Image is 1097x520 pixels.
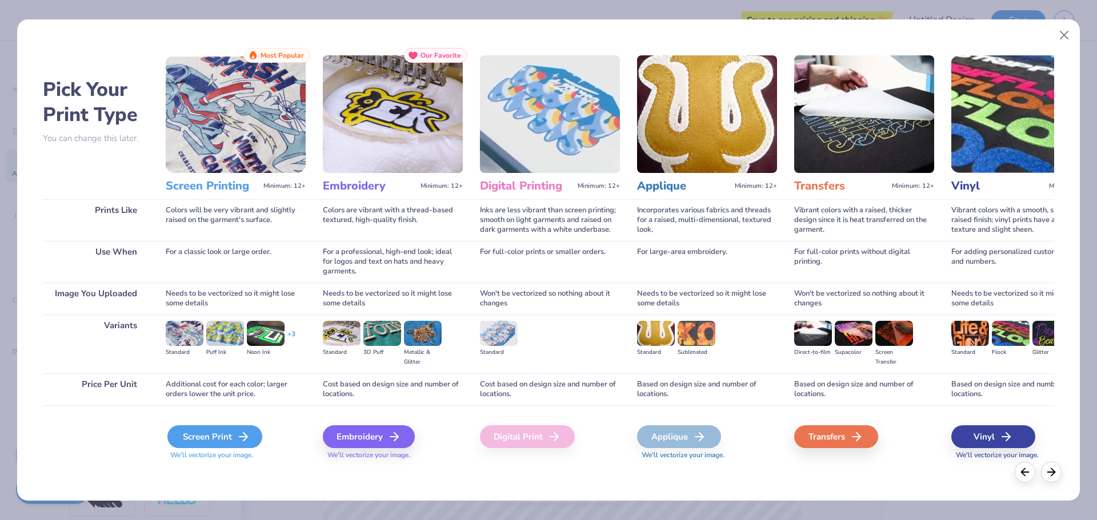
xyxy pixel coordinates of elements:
div: Vibrant colors with a smooth, slightly raised finish; vinyl prints have a consistent texture and ... [951,199,1091,241]
div: Needs to be vectorized so it might lose some details [637,283,777,315]
span: Our Favorite [421,51,461,59]
div: Embroidery [323,425,415,448]
div: Vibrant colors with a raised, thicker design since it is heat transferred on the garment. [794,199,934,241]
span: Minimum: 12+ [735,182,777,190]
span: Minimum: 12+ [263,182,306,190]
img: Standard [323,321,361,346]
div: Variants [43,315,149,373]
div: Won't be vectorized so nothing about it changes [480,283,620,315]
div: Standard [166,348,203,357]
img: Standard [166,321,203,346]
div: Inks are less vibrant than screen printing; smooth on light garments and raised on dark garments ... [480,199,620,241]
h2: Pick Your Print Type [43,77,149,127]
span: Minimum: 12+ [421,182,463,190]
h3: Applique [637,179,730,194]
img: Applique [637,55,777,173]
div: For a professional, high-end look; ideal for logos and text on hats and heavy garments. [323,241,463,283]
span: We'll vectorize your image. [323,450,463,460]
img: Screen Transfer [875,321,913,346]
div: Standard [323,348,361,357]
span: We'll vectorize your image. [951,450,1091,460]
h3: Transfers [794,179,887,194]
div: Direct-to-film [794,348,832,357]
div: Screen Transfer [875,348,913,367]
div: For adding personalized custom names and numbers. [951,241,1091,283]
div: Colors are vibrant with a thread-based textured, high-quality finish. [323,199,463,241]
div: Incorporates various fabrics and threads for a raised, multi-dimensional, textured look. [637,199,777,241]
div: Image You Uploaded [43,283,149,315]
img: Glitter [1032,321,1070,346]
span: Minimum: 12+ [1049,182,1091,190]
img: Screen Printing [166,55,306,173]
div: + 3 [287,329,295,349]
h3: Embroidery [323,179,416,194]
div: Sublimated [678,348,715,357]
div: Screen Print [167,425,262,448]
div: Needs to be vectorized so it might lose some details [323,283,463,315]
div: Cost based on design size and number of locations. [480,373,620,405]
div: Needs to be vectorized so it might lose some details [166,283,306,315]
img: Direct-to-film [794,321,832,346]
div: Metallic & Glitter [404,348,442,367]
div: 3D Puff [363,348,401,357]
img: Vinyl [951,55,1091,173]
div: Standard [951,348,989,357]
img: Sublimated [678,321,715,346]
div: Cost based on design size and number of locations. [323,373,463,405]
div: Vinyl [951,425,1035,448]
img: 3D Puff [363,321,401,346]
div: Prints Like [43,199,149,241]
div: Needs to be vectorized so it might lose some details [951,283,1091,315]
div: Neon Ink [247,348,285,357]
div: For large-area embroidery. [637,241,777,283]
h3: Vinyl [951,179,1044,194]
div: Standard [637,348,675,357]
img: Standard [480,321,518,346]
div: Based on design size and number of locations. [951,373,1091,405]
div: Digital Print [480,425,575,448]
div: Supacolor [835,348,872,357]
div: Additional cost for each color; larger orders lower the unit price. [166,373,306,405]
img: Transfers [794,55,934,173]
div: Based on design size and number of locations. [794,373,934,405]
img: Metallic & Glitter [404,321,442,346]
div: Standard [480,348,518,357]
h3: Digital Printing [480,179,573,194]
img: Embroidery [323,55,463,173]
div: Price Per Unit [43,373,149,405]
span: Most Popular [261,51,304,59]
div: For a classic look or large order. [166,241,306,283]
span: We'll vectorize your image. [637,450,777,460]
div: Use When [43,241,149,283]
span: Minimum: 12+ [892,182,934,190]
img: Standard [637,321,675,346]
div: Based on design size and number of locations. [637,373,777,405]
div: For full-color prints without digital printing. [794,241,934,283]
div: Won't be vectorized so nothing about it changes [794,283,934,315]
h3: Screen Printing [166,179,259,194]
img: Supacolor [835,321,872,346]
img: Flock [992,321,1030,346]
div: Glitter [1032,348,1070,357]
img: Digital Printing [480,55,620,173]
img: Neon Ink [247,321,285,346]
div: Transfers [794,425,878,448]
span: Minimum: 12+ [578,182,620,190]
button: Close [1054,25,1075,46]
p: You can change this later. [43,134,149,143]
div: For full-color prints or smaller orders. [480,241,620,283]
div: Colors will be very vibrant and slightly raised on the garment's surface. [166,199,306,241]
div: Puff Ink [206,348,244,357]
img: Puff Ink [206,321,244,346]
div: Flock [992,348,1030,357]
span: We'll vectorize your image. [166,450,306,460]
div: Applique [637,425,721,448]
img: Standard [951,321,989,346]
